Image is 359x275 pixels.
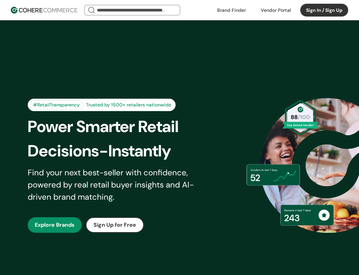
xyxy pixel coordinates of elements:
[29,100,83,109] div: #RetailTransparency
[28,217,82,233] button: Explore Brands
[86,217,144,233] button: Sign Up for Free
[28,115,222,139] div: Power Smarter Retail
[300,4,348,17] button: Sign In / Sign Up
[28,167,212,203] div: Find your next best-seller with confidence, powered by real retail buyer insights and AI-driven b...
[83,101,174,108] div: Trusted by 1500+ retailers nationwide
[11,7,77,14] img: Cohere Logo
[28,139,222,163] div: Decisions-Instantly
